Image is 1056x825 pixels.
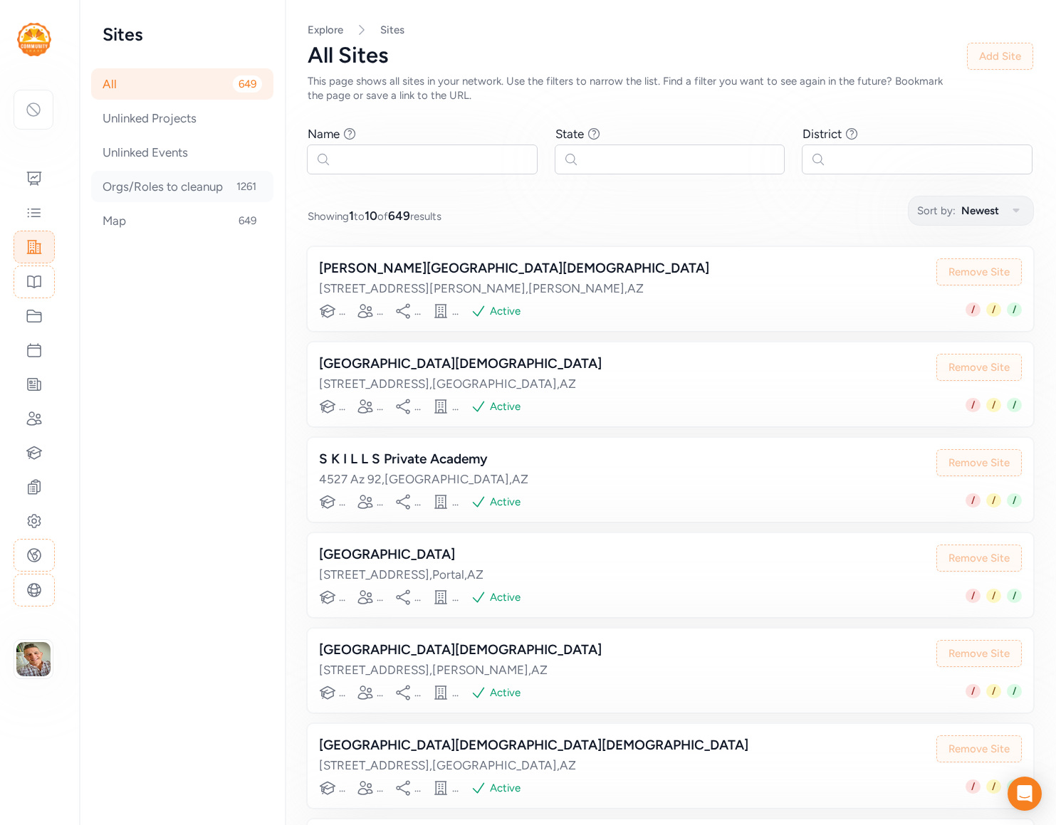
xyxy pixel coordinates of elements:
button: Remove Site [936,545,1022,572]
div: Unlinked Projects [91,103,273,134]
div: [GEOGRAPHIC_DATA][DEMOGRAPHIC_DATA][DEMOGRAPHIC_DATA] [319,735,748,755]
div: [STREET_ADDRESS] , Portal , AZ [319,566,483,583]
div: ... [452,304,459,318]
div: Active [490,495,521,509]
span: 649 [233,212,262,229]
span: 10 [365,209,377,223]
div: District [803,125,842,142]
div: ... [414,685,421,700]
div: ... [339,590,345,604]
a: Sites [380,23,404,37]
div: All [91,68,273,100]
div: Map [91,205,273,236]
span: Sort by: [917,202,956,219]
span: 1261 [231,178,262,195]
div: ... [339,304,345,318]
span: / [966,779,981,794]
div: [STREET_ADDRESS] , [GEOGRAPHIC_DATA] , AZ [319,375,602,392]
div: Active [490,399,521,414]
nav: Breadcrumb [308,23,1033,37]
span: Showing to of results [308,207,441,224]
div: ... [377,399,383,414]
a: Explore [308,23,343,36]
div: [STREET_ADDRESS] , [PERSON_NAME] , AZ [319,661,602,678]
div: [GEOGRAPHIC_DATA] [319,545,483,564]
div: All Sites [308,43,967,68]
button: Remove Site [936,258,1022,285]
button: Add Site [967,43,1033,70]
span: / [1007,303,1022,317]
span: 1 [349,209,354,223]
span: / [986,493,1001,508]
div: Active [490,590,521,604]
span: / [966,398,981,412]
div: This page shows all sites in your network. Use the filters to narrow the list. Find a filter you ... [308,74,946,103]
span: / [1007,589,1022,603]
span: / [1007,684,1022,698]
img: logo [17,23,51,56]
div: Orgs/Roles to cleanup [91,171,273,202]
div: ... [339,495,345,509]
div: [STREET_ADDRESS][PERSON_NAME] , [PERSON_NAME] , AZ [319,280,709,297]
span: / [986,589,1001,603]
div: ... [452,399,459,414]
button: Remove Site [936,449,1022,476]
div: ... [377,590,383,604]
div: ... [377,495,383,509]
div: ... [414,304,421,318]
span: / [986,398,1001,412]
span: Newest [961,202,999,219]
div: State [555,125,584,142]
div: ... [452,685,459,700]
div: ... [377,685,383,700]
span: / [966,303,981,317]
span: / [966,684,981,698]
div: [STREET_ADDRESS] , [GEOGRAPHIC_DATA] , AZ [319,757,748,774]
span: / [986,779,1001,794]
div: Active [490,685,521,700]
div: 4527 Az 92 , [GEOGRAPHIC_DATA] , AZ [319,471,528,488]
span: / [966,493,981,508]
div: ... [414,495,421,509]
div: [GEOGRAPHIC_DATA][DEMOGRAPHIC_DATA] [319,640,602,660]
div: ... [414,781,421,795]
div: Unlinked Events [91,137,273,168]
span: / [986,684,1001,698]
button: Remove Site [936,735,1022,762]
div: [PERSON_NAME][GEOGRAPHIC_DATA][DEMOGRAPHIC_DATA] [319,258,709,278]
span: / [1007,398,1022,412]
div: ... [414,590,421,604]
span: / [966,589,981,603]
span: 649 [233,75,262,93]
div: ... [452,495,459,509]
div: ... [414,399,421,414]
button: Remove Site [936,640,1022,667]
div: ... [377,304,383,318]
div: Active [490,304,521,318]
span: 649 [388,209,410,223]
span: / [1007,779,1022,794]
button: Remove Site [936,354,1022,381]
span: / [1007,493,1022,508]
div: Open Intercom Messenger [1008,777,1042,811]
button: Sort by:Newest [908,196,1034,226]
div: S K I L L S Private Academy [319,449,528,469]
div: ... [377,781,383,795]
span: / [986,303,1001,317]
h2: Sites [103,23,262,46]
div: ... [339,685,345,700]
div: Active [490,781,521,795]
div: ... [452,590,459,604]
div: ... [339,781,345,795]
div: ... [452,781,459,795]
div: ... [339,399,345,414]
div: Name [308,125,340,142]
div: [GEOGRAPHIC_DATA][DEMOGRAPHIC_DATA] [319,354,602,374]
